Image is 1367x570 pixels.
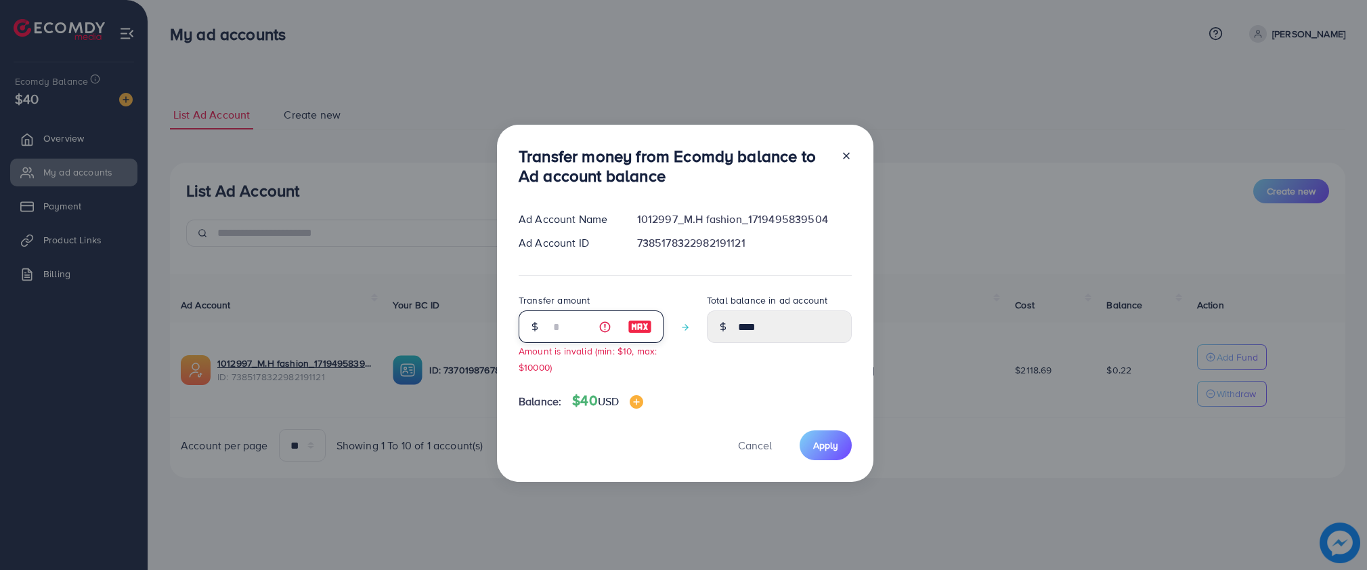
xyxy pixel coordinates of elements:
div: 1012997_M.H fashion_1719495839504 [626,211,863,227]
div: Ad Account ID [508,235,626,251]
button: Apply [800,430,852,460]
label: Transfer amount [519,293,590,307]
h3: Transfer money from Ecomdy balance to Ad account balance [519,146,830,186]
button: Cancel [721,430,789,460]
div: 7385178322982191121 [626,235,863,251]
span: Cancel [738,438,772,453]
span: Balance: [519,394,561,409]
h4: $40 [572,392,643,409]
img: image [628,319,652,335]
span: USD [598,394,619,409]
span: Apply [813,439,838,452]
img: image [630,395,643,409]
div: Ad Account Name [508,211,626,227]
small: Amount is invalid (min: $10, max: $10000) [519,344,657,373]
label: Total balance in ad account [707,293,827,307]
